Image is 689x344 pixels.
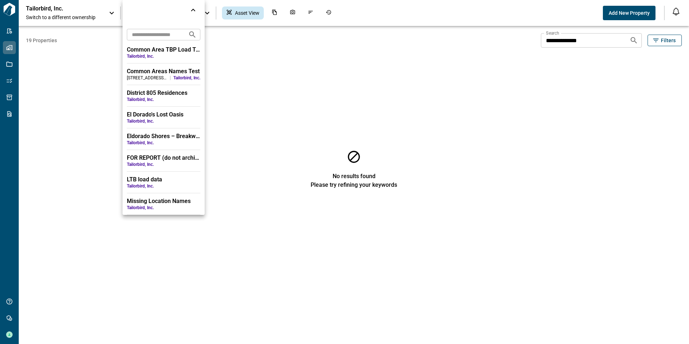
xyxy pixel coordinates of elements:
[127,183,200,189] span: Tailorbird, Inc.
[127,53,200,59] span: Tailorbird, Inc.
[127,176,200,183] div: LTB load data
[127,154,200,162] div: FOR REPORT (do not archive yet)
[127,118,200,124] span: Tailorbird, Inc.
[127,205,200,211] span: Tailorbird, Inc.
[127,97,200,102] span: Tailorbird, Inc.
[185,27,200,42] button: Search projects
[173,75,200,81] span: Tailorbird, Inc.
[127,46,200,53] div: Common Area TBP Load Test
[127,75,167,81] div: [STREET_ADDRESS][PERSON_NAME] , [GEOGRAPHIC_DATA] , [GEOGRAPHIC_DATA]
[127,198,200,205] div: Missing Location Names
[127,68,200,75] div: Common Areas Names Test
[127,140,200,146] span: Tailorbird, Inc.
[127,133,200,140] div: Eldorado Shores – Breakwater
[127,111,200,118] div: El Dorado's Lost Oasis
[127,162,200,167] span: Tailorbird, Inc.
[127,89,200,97] div: District 805 Residences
